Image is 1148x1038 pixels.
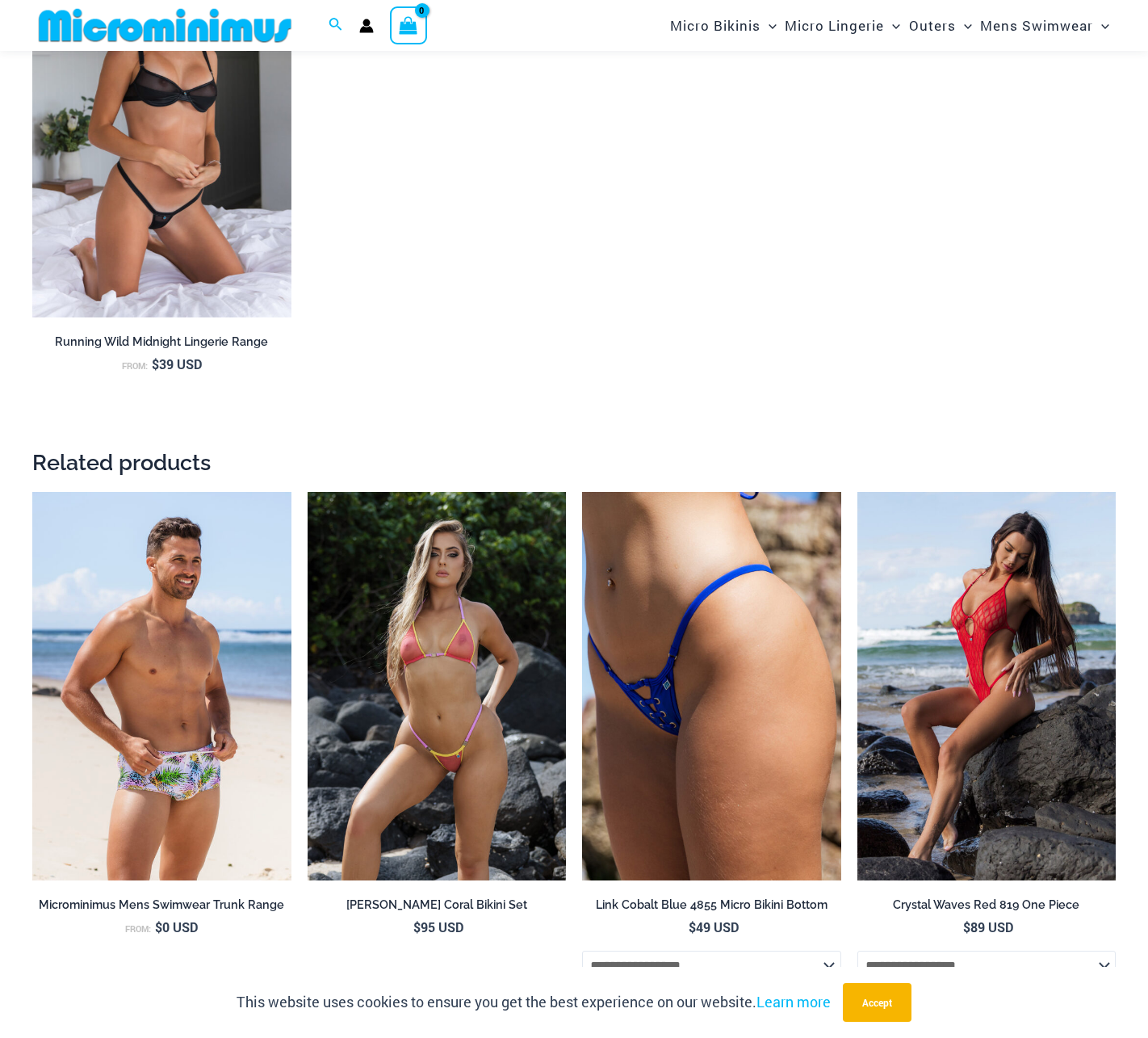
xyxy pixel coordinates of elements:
[909,5,956,46] span: Outers
[32,897,291,913] h2: Microminimus Mens Swimwear Trunk Range
[664,2,1116,48] nav: Site Navigation
[125,923,151,935] span: From:
[32,334,291,355] a: Running Wild Midnight Lingerie Range
[413,918,463,935] bdi: 95 USD
[32,492,291,880] img: Bondi Chasing Summer 007 Trunk 08
[308,897,567,913] h2: [PERSON_NAME] Coral Bikini Set
[390,6,427,44] a: View Shopping Cart, empty
[329,15,343,36] a: Search icon link
[237,990,831,1015] p: This website uses cookies to ensure you get the best experience on our website.
[963,918,1013,935] bdi: 89 USD
[1093,5,1109,46] span: Menu Toggle
[308,492,567,880] a: Maya Sunkist Coral 309 Top 469 Bottom 02Maya Sunkist Coral 309 Top 469 Bottom 04Maya Sunkist Cora...
[32,448,1116,477] h2: Related products
[905,5,976,46] a: OutersMenu ToggleMenu Toggle
[689,918,696,935] span: $
[32,334,291,350] h2: Running Wild Midnight Lingerie Range
[980,5,1093,46] span: Mens Swimwear
[582,492,841,880] a: Link Cobalt Blue 4855 Bottom 01Link Cobalt Blue 4855 Bottom 02Link Cobalt Blue 4855 Bottom 02
[756,992,831,1011] a: Learn more
[582,897,841,913] h2: Link Cobalt Blue 4855 Micro Bikini Bottom
[359,19,374,33] a: Account icon link
[155,918,162,935] span: $
[666,5,781,46] a: Micro BikinisMenu ToggleMenu Toggle
[308,897,567,918] a: [PERSON_NAME] Coral Bikini Set
[785,5,884,46] span: Micro Lingerie
[308,492,567,880] img: Maya Sunkist Coral 309 Top 469 Bottom 02
[843,983,911,1022] button: Accept
[857,492,1117,880] a: Crystal Waves Red 819 One Piece 04Crystal Waves Red 819 One Piece 03Crystal Waves Red 819 One Pie...
[760,5,777,46] span: Menu Toggle
[152,355,202,372] bdi: 39 USD
[857,897,1117,918] a: Crystal Waves Red 819 One Piece
[884,5,900,46] span: Menu Toggle
[956,5,972,46] span: Menu Toggle
[32,7,298,44] img: MM SHOP LOGO FLAT
[689,918,739,935] bdi: 49 USD
[857,492,1117,880] img: Crystal Waves Red 819 One Piece 03
[122,360,148,372] span: From:
[963,918,970,935] span: $
[582,897,841,918] a: Link Cobalt Blue 4855 Micro Bikini Bottom
[670,5,760,46] span: Micro Bikinis
[413,918,421,935] span: $
[582,492,841,880] img: Link Cobalt Blue 4855 Bottom 01
[152,355,159,372] span: $
[32,897,291,918] a: Microminimus Mens Swimwear Trunk Range
[32,492,291,880] a: Bondi Chasing Summer 007 Trunk 08Bondi Safari Spice 007 Trunk 06Bondi Safari Spice 007 Trunk 06
[781,5,904,46] a: Micro LingerieMenu ToggleMenu Toggle
[155,918,198,935] bdi: 0 USD
[976,5,1113,46] a: Mens SwimwearMenu ToggleMenu Toggle
[857,897,1117,913] h2: Crystal Waves Red 819 One Piece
